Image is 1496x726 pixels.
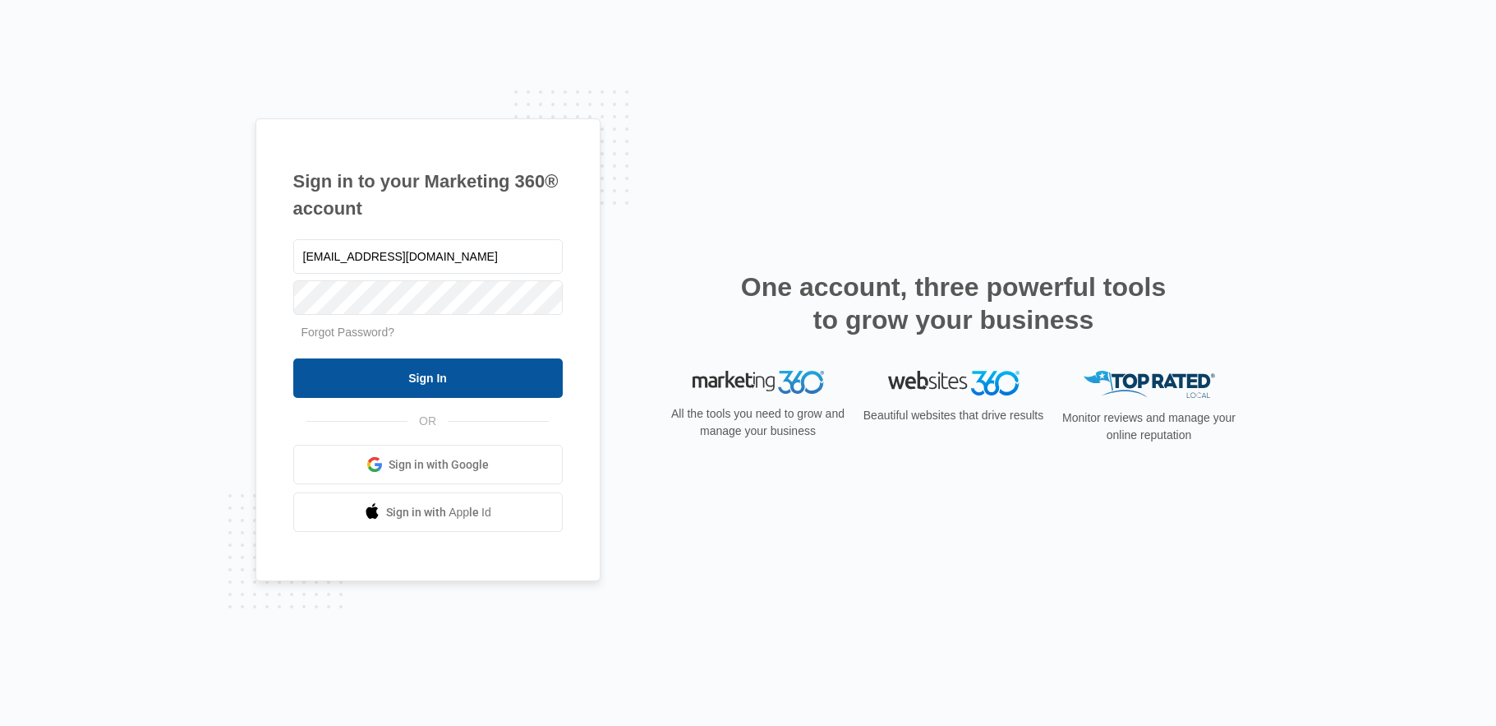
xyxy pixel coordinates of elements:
a: Sign in with Google [293,445,563,484]
img: Marketing 360 [693,371,824,394]
p: Monitor reviews and manage your online reputation [1057,409,1241,444]
img: Websites 360 [888,371,1020,395]
h2: One account, three powerful tools to grow your business [736,271,1171,336]
input: Sign In [293,358,563,398]
span: Sign in with Apple Id [386,504,491,521]
span: Sign in with Google [389,456,489,474]
h1: Sign in to your Marketing 360® account [293,168,563,222]
input: Email [293,239,563,274]
p: Beautiful websites that drive results [862,407,1046,424]
span: OR [407,413,448,430]
img: Top Rated Local [1084,371,1215,398]
a: Forgot Password? [302,326,395,339]
a: Sign in with Apple Id [293,492,563,532]
p: All the tools you need to grow and manage your business [666,405,850,440]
